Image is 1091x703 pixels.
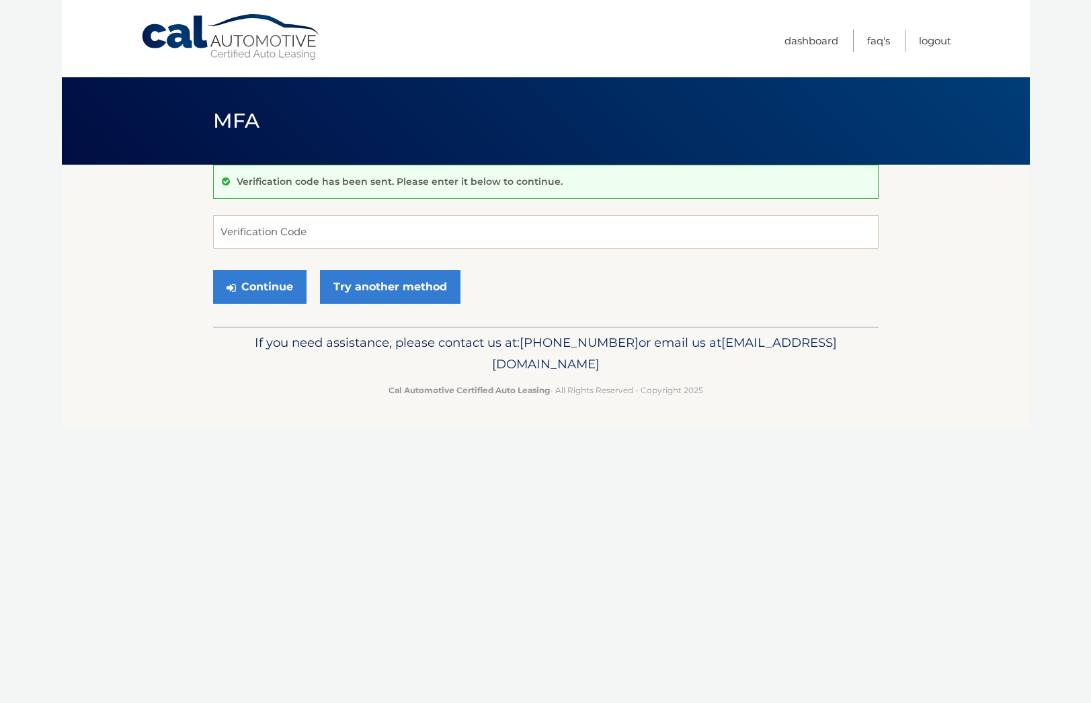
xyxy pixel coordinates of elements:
[213,108,260,133] span: MFA
[222,383,870,397] p: - All Rights Reserved - Copyright 2025
[867,30,890,52] a: FAQ's
[222,332,870,375] p: If you need assistance, please contact us at: or email us at
[213,270,307,304] button: Continue
[784,30,838,52] a: Dashboard
[492,335,837,372] span: [EMAIL_ADDRESS][DOMAIN_NAME]
[140,13,322,61] a: Cal Automotive
[520,335,639,350] span: [PHONE_NUMBER]
[237,175,563,188] p: Verification code has been sent. Please enter it below to continue.
[213,215,879,249] input: Verification Code
[320,270,460,304] a: Try another method
[389,385,550,395] strong: Cal Automotive Certified Auto Leasing
[919,30,951,52] a: Logout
